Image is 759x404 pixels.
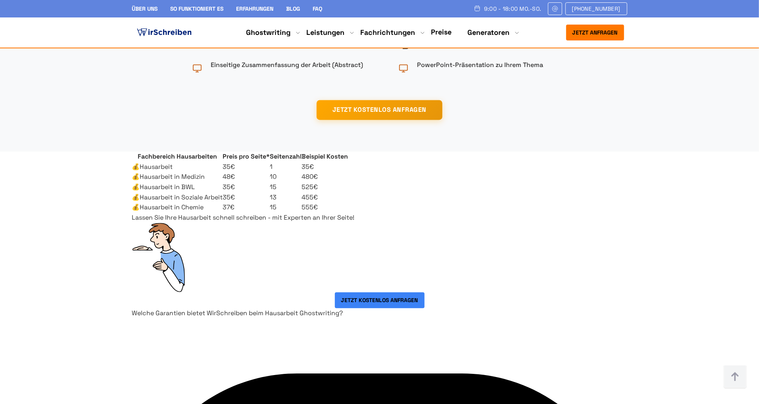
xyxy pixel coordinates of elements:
[313,5,323,12] a: FAQ
[223,182,270,192] td: 35€
[302,192,348,203] td: 455€
[551,6,559,12] img: Email
[171,5,224,12] a: So funktioniert es
[723,365,747,389] img: button top
[484,6,542,12] span: 9:00 - 18:00 Mo.-So.
[468,28,510,37] a: Generatoren
[132,192,223,203] td: 💰Hausarbeit in Soziale Arbeit
[302,162,348,172] td: 35€
[211,60,363,70] span: Einseitige Zusammenfassung der Arbeit (Abstract)
[317,100,442,120] button: JETZT KOSTENLOS ANFRAGEN
[223,192,270,203] td: 35€
[223,202,270,213] td: 37€
[246,28,291,37] a: Ghostwriting
[132,172,223,182] td: 💰Hausarbeit in Medizin
[302,151,348,162] th: Beispiel Kosten
[302,202,348,213] td: 555€
[223,162,270,172] td: 35€
[565,2,627,15] a: [PHONE_NUMBER]
[270,192,302,203] td: 13
[286,5,300,12] a: Blog
[302,172,348,182] td: 480€
[270,162,302,172] td: 1
[270,151,302,162] th: Seitenzahl
[474,5,481,11] img: Schedule
[223,151,270,162] th: Preis pro Seite*
[132,5,158,12] a: Über uns
[270,172,302,182] td: 10
[417,60,544,70] span: PowerPoint-Präsentation zu Ihrem Thema
[270,202,302,213] td: 15
[361,28,415,37] a: Fachrichtungen
[132,162,223,172] td: 💰Hausarbeit
[431,27,452,36] a: Preise
[132,182,223,192] td: 💰Hausarbeit in BWL
[307,28,345,37] a: Leistungen
[132,308,627,318] h2: Welche Garantien bietet WirSchreiben beim Hausarbeit Ghostwriting?
[270,182,302,192] td: 15
[566,25,624,40] button: Jetzt anfragen
[132,213,627,223] div: Lassen Sie Ihre Hausarbeit schnell schreiben - mit Experten an Ihrer Seite!
[223,172,270,182] td: 48€
[572,6,621,12] span: [PHONE_NUMBER]
[302,182,348,192] td: 525€
[132,202,223,213] td: 💰Hausarbeit in Chemie
[236,5,274,12] a: Erfahrungen
[335,292,425,308] button: Jetzt kostenlos anfragen
[132,151,223,162] th: Fachbereich Hausarbeiten
[135,27,193,38] img: logo ghostwriter-österreich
